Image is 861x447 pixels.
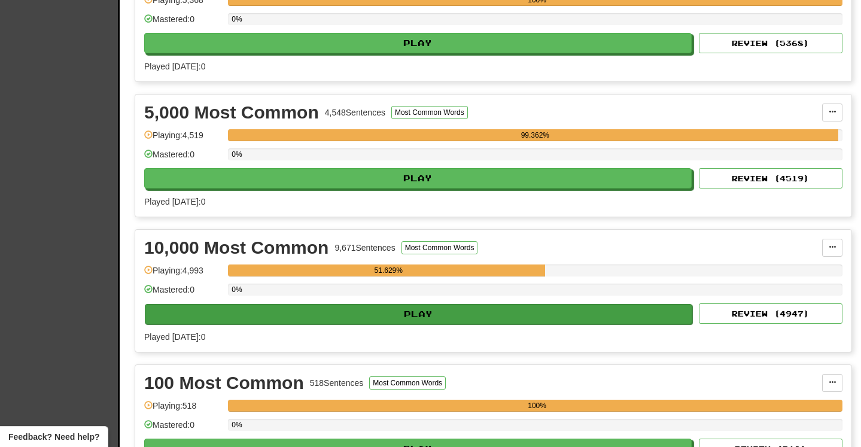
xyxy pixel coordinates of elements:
[144,239,328,257] div: 10,000 Most Common
[144,129,222,149] div: Playing: 4,519
[144,264,222,284] div: Playing: 4,993
[232,400,842,412] div: 100%
[144,33,692,53] button: Play
[144,104,319,121] div: 5,000 Most Common
[144,168,692,188] button: Play
[144,419,222,439] div: Mastered: 0
[401,241,478,254] button: Most Common Words
[391,106,468,119] button: Most Common Words
[699,33,842,53] button: Review (5368)
[369,376,446,390] button: Most Common Words
[699,168,842,188] button: Review (4519)
[699,303,842,324] button: Review (4947)
[144,332,205,342] span: Played [DATE]: 0
[144,374,304,392] div: 100 Most Common
[144,197,205,206] span: Played [DATE]: 0
[144,400,222,419] div: Playing: 518
[144,148,222,168] div: Mastered: 0
[325,107,385,118] div: 4,548 Sentences
[144,284,222,303] div: Mastered: 0
[145,304,692,324] button: Play
[144,62,205,71] span: Played [DATE]: 0
[144,13,222,33] div: Mastered: 0
[310,377,364,389] div: 518 Sentences
[232,264,545,276] div: 51.629%
[334,242,395,254] div: 9,671 Sentences
[8,431,99,443] span: Open feedback widget
[232,129,838,141] div: 99.362%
